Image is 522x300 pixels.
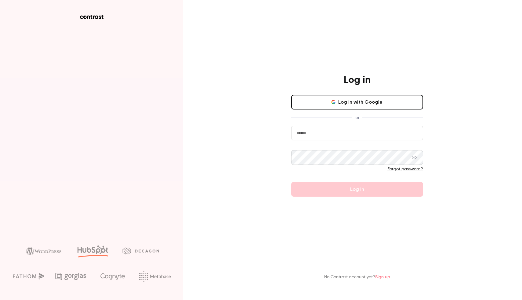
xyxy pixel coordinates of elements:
[387,167,423,171] a: Forgot password?
[375,275,390,279] a: Sign up
[324,274,390,280] p: No Contrast account yet?
[291,95,423,109] button: Log in with Google
[344,74,371,86] h4: Log in
[122,247,159,254] img: decagon
[352,114,362,121] span: or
